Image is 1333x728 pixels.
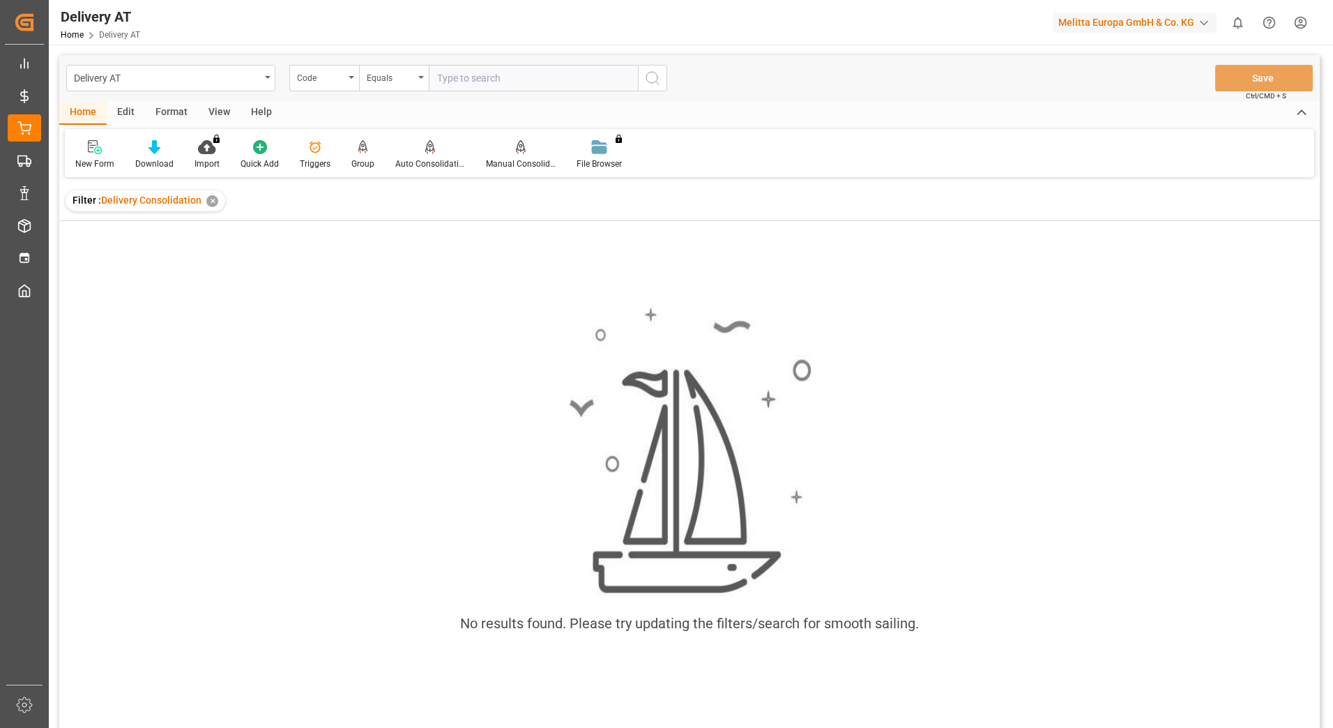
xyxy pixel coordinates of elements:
div: Code [297,68,344,84]
div: Delivery AT [61,6,140,27]
div: View [198,101,241,125]
input: Type to search [429,65,638,91]
div: No results found. Please try updating the filters/search for smooth sailing. [460,613,919,634]
div: ✕ [206,195,218,207]
a: Home [61,30,84,40]
button: Help Center [1254,7,1285,38]
div: Download [135,158,174,170]
div: Group [351,158,374,170]
button: open menu [289,65,359,91]
button: open menu [359,65,429,91]
button: open menu [66,65,275,91]
div: Triggers [300,158,330,170]
button: show 0 new notifications [1222,7,1254,38]
div: Edit [107,101,145,125]
img: smooth_sailing.jpeg [568,305,812,597]
div: Quick Add [241,158,279,170]
div: Format [145,101,198,125]
button: Save [1215,65,1313,91]
div: New Form [75,158,114,170]
div: Home [59,101,107,125]
span: Delivery Consolidation [101,195,201,206]
button: Melitta Europa GmbH & Co. KG [1053,9,1222,36]
span: Ctrl/CMD + S [1246,91,1286,101]
button: search button [638,65,667,91]
div: Delivery AT [74,68,260,86]
div: Melitta Europa GmbH & Co. KG [1053,13,1217,33]
span: Filter : [73,195,101,206]
div: Help [241,101,282,125]
div: Auto Consolidation [395,158,465,170]
div: Manual Consolidation [486,158,556,170]
div: Equals [367,68,414,84]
